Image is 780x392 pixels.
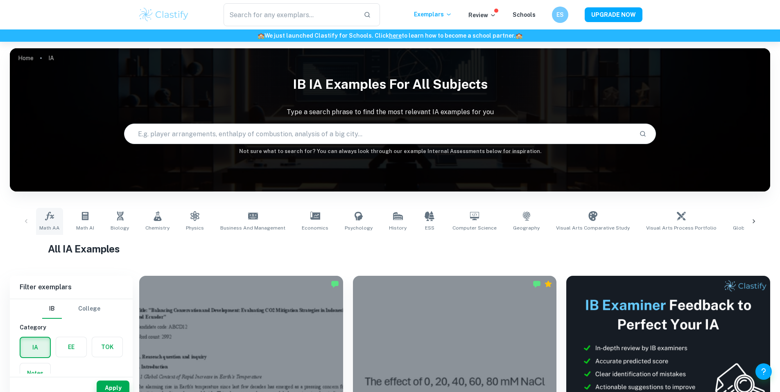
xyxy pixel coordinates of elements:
button: IA [20,338,50,357]
div: Filter type choice [42,299,100,319]
div: Premium [544,280,552,288]
p: Type a search phrase to find the most relevant IA examples for you [10,107,770,117]
span: 🏫 [258,32,265,39]
button: Search [636,127,650,141]
span: Visual Arts Comparative Study [556,224,630,232]
span: Psychology [345,224,373,232]
img: Marked [331,280,339,288]
button: Help and Feedback [755,363,772,380]
button: Notes [20,363,50,383]
span: Business and Management [220,224,285,232]
h6: Filter exemplars [10,276,133,299]
h6: We just launched Clastify for Schools. Click to learn how to become a school partner. [2,31,778,40]
button: College [78,299,100,319]
span: Global Politics [733,224,769,232]
span: Computer Science [452,224,497,232]
span: Visual Arts Process Portfolio [646,224,717,232]
span: Chemistry [145,224,170,232]
h6: ES [555,10,565,19]
input: Search for any exemplars... [224,3,357,26]
img: Marked [533,280,541,288]
span: ESS [425,224,434,232]
span: Biology [111,224,129,232]
h6: Category [20,323,123,332]
button: EE [56,337,86,357]
p: Exemplars [414,10,452,19]
span: Economics [302,224,328,232]
h6: Not sure what to search for? You can always look through our example Internal Assessments below f... [10,147,770,155]
span: Math AA [39,224,60,232]
button: UPGRADE NOW [585,7,642,22]
input: E.g. player arrangements, enthalpy of combustion, analysis of a big city... [124,122,633,145]
button: ES [552,7,568,23]
span: Math AI [76,224,94,232]
img: Clastify logo [138,7,190,23]
span: 🏫 [515,32,522,39]
h1: IB IA examples for all subjects [10,71,770,97]
a: Home [18,52,34,64]
a: Schools [513,11,536,18]
span: Physics [186,224,204,232]
button: IB [42,299,62,319]
span: Geography [513,224,540,232]
button: TOK [92,337,122,357]
a: here [389,32,402,39]
p: IA [48,54,54,63]
span: History [389,224,407,232]
p: Review [468,11,496,20]
h1: All IA Examples [48,241,732,256]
